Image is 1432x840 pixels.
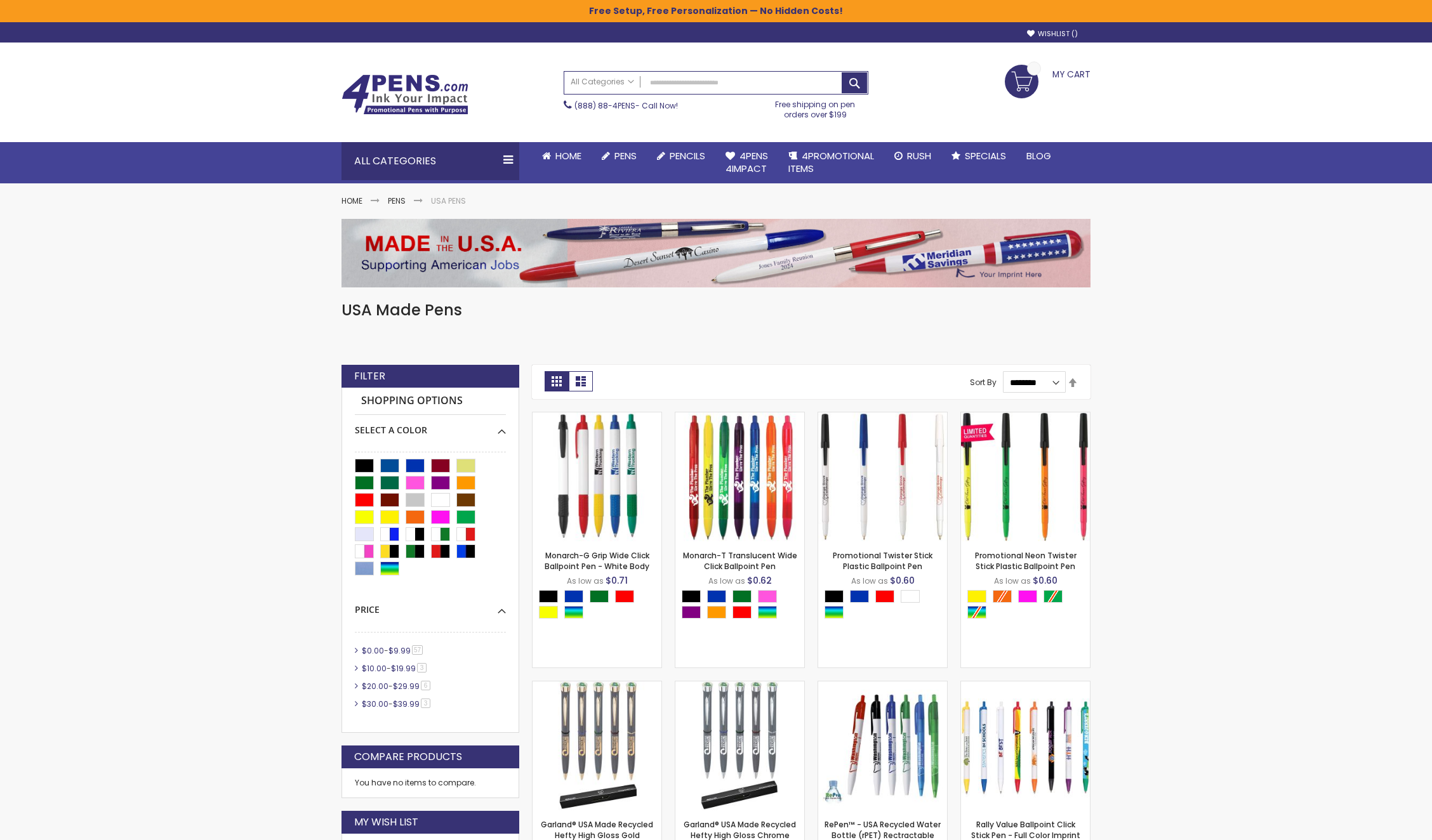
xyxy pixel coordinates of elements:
[967,590,986,603] div: Neon Yellow
[851,575,888,586] span: As low as
[890,574,915,587] span: $0.60
[1033,574,1057,587] span: $0.60
[359,699,435,709] a: $30.00-$39.993
[359,681,435,692] a: $20.00-$29.996
[825,590,947,622] div: Select A Color
[359,645,427,656] a: $0.00-$9.9957
[875,590,894,603] div: Red
[647,142,715,170] a: Pencils
[421,681,430,690] span: 6
[354,369,385,383] strong: Filter
[747,574,772,587] span: $0.62
[818,681,947,810] img: RePen™ - USA Recycled Water Bottle (rPET) Rectractable Custom Pen
[564,72,640,93] a: All Categories
[388,195,406,206] a: Pens
[391,663,416,674] span: $19.99
[961,412,1090,541] img: Promotional Neon Twister Stick Plastic Ballpoint Pen
[825,590,844,603] div: Black
[758,590,777,603] div: Pink
[961,681,1090,810] img: Rally Value Ballpoint Click Stick Pen - Full Color Imprint
[1016,142,1061,170] a: Blog
[615,590,634,603] div: Red
[539,590,661,622] div: Select A Color
[1027,29,1078,39] a: Wishlist
[1026,149,1051,162] span: Blog
[726,149,768,175] span: 4Pens 4impact
[574,100,635,111] a: (888) 88-4PENS
[825,606,844,619] div: Assorted
[683,550,797,571] a: Monarch-T Translucent Wide Click Ballpoint Pen
[355,415,506,436] div: Select A Color
[362,681,388,692] span: $20.00
[388,645,411,656] span: $9.99
[961,681,1090,692] a: Rally Value Ballpoint Click Stick Pen - Full Color Imprint
[682,590,701,603] div: Black
[707,606,726,619] div: Orange
[975,550,1077,571] a: Promotional Neon Twister Stick Plastic Ballpoint Pen
[545,371,569,391] strong: Grid
[533,681,661,810] img: Garland® USA Made Recycled Hefty High Gloss Gold Accents Metal Twist Pen
[533,412,661,423] a: Monarch-G Grip Wide Click Ballpoint Pen - White Body
[532,142,592,170] a: Home
[539,606,558,619] div: Yellow
[707,590,726,603] div: Blue
[341,768,519,798] div: You have no items to compare.
[818,412,947,423] a: Promotional Twister Stick Plastic Ballpoint Pen
[675,681,804,692] a: Garland® USA Made Recycled Hefty High Gloss Chrome Accents Metal Twist Pen
[901,590,920,603] div: White
[355,388,506,415] strong: Shopping Options
[431,195,466,206] strong: USA Pens
[533,412,661,541] img: Monarch-G Grip Wide Click Ballpoint Pen - White Body
[967,590,1090,622] div: Select A Color
[682,606,701,619] div: Purple
[884,142,941,170] a: Rush
[965,149,1006,162] span: Specials
[907,149,931,162] span: Rush
[341,300,1091,320] h1: USA Made Pens
[675,681,804,810] img: Garland® USA Made Recycled Hefty High Gloss Chrome Accents Metal Twist Pen
[788,149,874,175] span: 4PROMOTIONAL ITEMS
[545,550,649,571] a: Monarch-G Grip Wide Click Ballpoint Pen - White Body
[818,681,947,692] a: RePen™ - USA Recycled Water Bottle (rPET) Rectractable Custom Pen
[362,645,384,656] span: $0.00
[354,815,418,829] strong: My Wish List
[354,750,462,764] strong: Compare Products
[555,149,581,162] span: Home
[393,681,420,692] span: $29.99
[971,819,1080,840] a: Rally Value Ballpoint Click Stick Pen - Full Color Imprint
[708,575,745,586] span: As low as
[567,575,604,586] span: As low as
[533,681,661,692] a: Garland® USA Made Recycled Hefty High Gloss Gold Accents Metal Twist Pen
[970,377,997,388] label: Sort By
[362,699,388,709] span: $30.00
[941,142,1016,170] a: Specials
[670,149,705,162] span: Pencils
[341,195,362,206] a: Home
[778,142,884,183] a: 4PROMOTIONALITEMS
[994,575,1031,586] span: As low as
[341,219,1091,287] img: USA Pens
[961,412,1090,423] a: Promotional Neon Twister Stick Plastic Ballpoint Pen
[574,100,678,111] span: - Call Now!
[606,574,628,587] span: $0.71
[1018,590,1037,603] div: Neon Pink
[733,606,752,619] div: Red
[355,594,506,616] div: Price
[675,412,804,541] img: Monarch-T Translucent Wide Click Ballpoint Pen
[359,663,431,674] a: $10.00-$19.993
[341,74,468,115] img: 4Pens Custom Pens and Promotional Products
[833,550,932,571] a: Promotional Twister Stick Plastic Ballpoint Pen
[675,412,804,423] a: Monarch-T Translucent Wide Click Ballpoint Pen
[758,606,777,619] div: Assorted
[590,590,609,603] div: Green
[818,412,947,541] img: Promotional Twister Stick Plastic Ballpoint Pen
[762,95,869,120] div: Free shipping on pen orders over $199
[421,699,430,708] span: 3
[850,590,869,603] div: Blue
[571,77,634,87] span: All Categories
[417,663,427,673] span: 3
[362,663,387,674] span: $10.00
[564,590,583,603] div: Blue
[682,590,804,622] div: Select A Color
[341,142,519,180] div: All Categories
